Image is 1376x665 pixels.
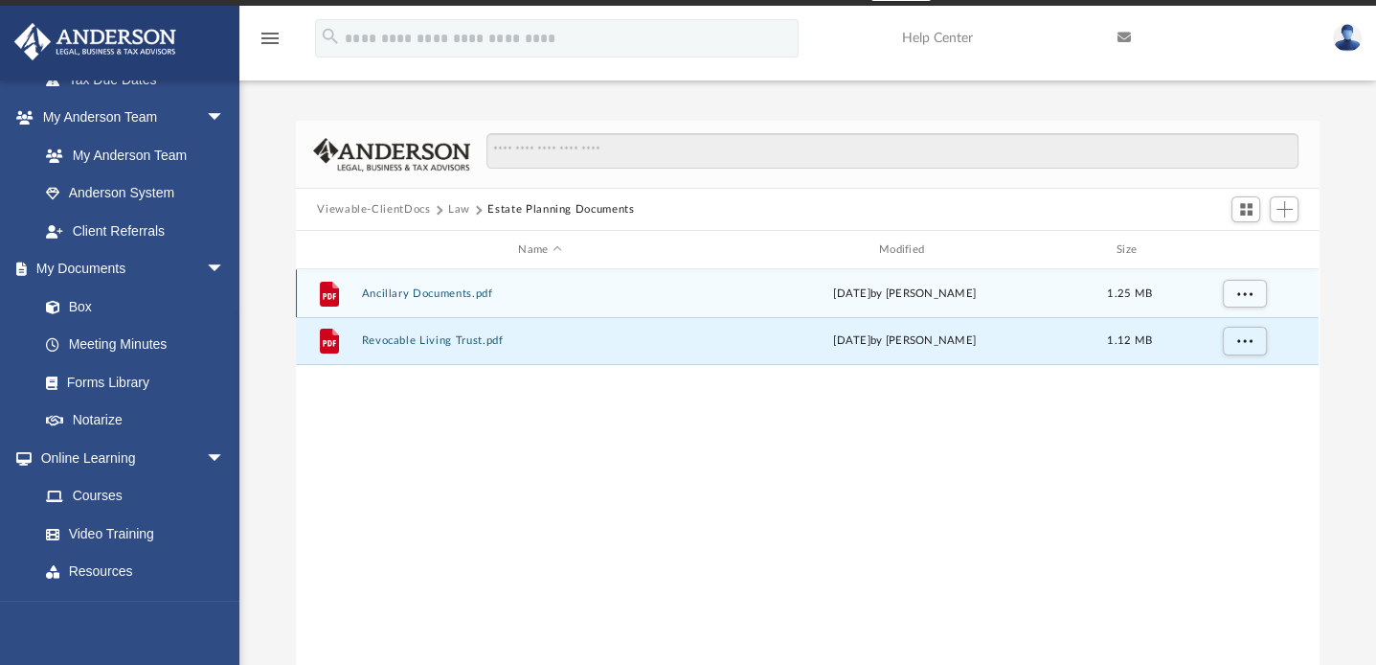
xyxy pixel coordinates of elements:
span: arrow_drop_down [206,250,244,289]
button: More options [1223,280,1267,309]
a: Client Referrals [27,212,244,250]
a: My Anderson Teamarrow_drop_down [13,99,244,137]
button: Estate Planning Documents [487,201,634,218]
button: Revocable Living Trust.pdf [362,334,718,347]
button: Law [448,201,470,218]
span: 1.12 MB [1107,335,1152,346]
a: menu [259,36,282,50]
div: id [305,241,352,259]
div: id [1177,241,1311,259]
a: Courses [27,477,244,516]
button: More options [1223,327,1267,355]
input: Search files and folders [486,133,1298,170]
button: Viewable-ClientDocs [317,201,430,218]
span: arrow_drop_down [206,590,244,630]
a: Box [27,287,235,326]
div: [DATE] by [PERSON_NAME] [727,286,1083,303]
div: Size [1092,241,1168,259]
a: Forms Library [27,363,235,401]
button: Ancillary Documents.pdf [362,287,718,300]
span: 1.25 MB [1107,288,1152,299]
a: Online Learningarrow_drop_down [13,439,244,477]
span: arrow_drop_down [206,439,244,478]
a: Notarize [27,401,244,440]
a: Meeting Minutes [27,326,244,364]
i: search [320,26,341,47]
i: menu [259,27,282,50]
a: Video Training [27,515,235,553]
a: Anderson System [27,174,244,213]
a: My Anderson Team [27,136,235,174]
img: User Pic [1333,24,1362,52]
div: Name [361,241,718,259]
button: Add [1270,196,1298,223]
span: arrow_drop_down [206,99,244,138]
div: Modified [726,241,1083,259]
div: [DATE] by [PERSON_NAME] [727,332,1083,350]
a: Resources [27,553,244,591]
img: Anderson Advisors Platinum Portal [9,23,182,60]
button: Switch to Grid View [1231,196,1260,223]
a: Billingarrow_drop_down [13,590,254,629]
a: My Documentsarrow_drop_down [13,250,244,288]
